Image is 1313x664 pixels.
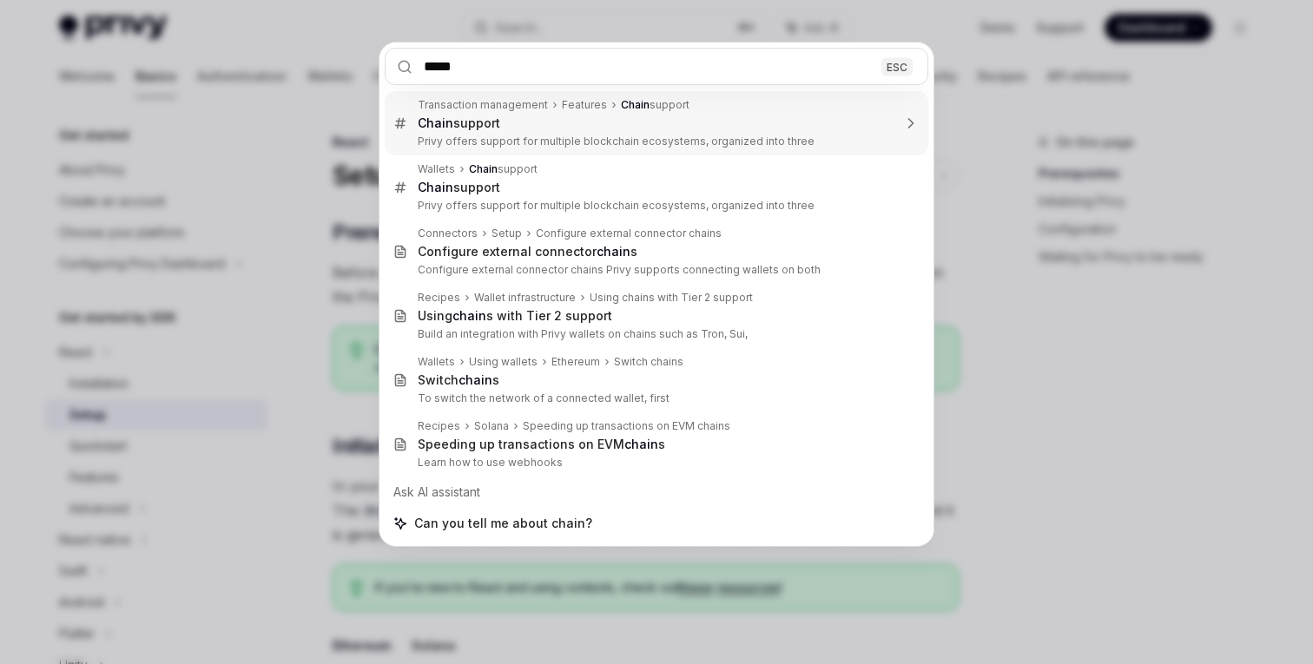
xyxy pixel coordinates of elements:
[418,372,499,388] div: Switch s
[418,244,637,260] div: Configure external connector s
[621,98,650,111] b: Chain
[385,477,928,508] div: Ask AI assistant
[469,162,498,175] b: Chain
[452,308,486,323] b: chain
[562,98,607,112] div: Features
[418,162,455,176] div: Wallets
[418,437,665,452] div: Speeding up transactions on EVM s
[474,419,509,433] div: Solana
[418,98,548,112] div: Transaction management
[418,355,455,369] div: Wallets
[418,391,892,405] p: To switch the network of a connected wallet, first
[523,419,730,433] div: Speeding up transactions on EVM chains
[418,308,612,324] div: Using s with Tier 2 support
[590,291,753,305] div: Using chains with Tier 2 support
[418,135,892,148] p: Privy offers support for multiple blockchain ecosystems, organized into three
[621,98,689,112] div: support
[624,437,658,451] b: chain
[551,355,600,369] div: Ethereum
[881,57,913,76] div: ESC
[414,515,592,532] span: Can you tell me about chain?
[418,456,892,470] p: Learn how to use webhooks
[597,244,630,259] b: chain
[474,291,576,305] div: Wallet infrastructure
[418,180,453,194] b: Chain
[418,291,460,305] div: Recipes
[469,355,538,369] div: Using wallets
[418,199,892,213] p: Privy offers support for multiple blockchain ecosystems, organized into three
[492,227,522,240] div: Setup
[536,227,722,240] div: Configure external connector chains
[418,419,460,433] div: Recipes
[469,162,538,176] div: support
[614,355,683,369] div: Switch chains
[418,227,478,240] div: Connectors
[418,115,500,131] div: support
[418,115,453,130] b: Chain
[418,263,892,277] p: Configure external connector chains Privy supports connecting wallets on both
[418,180,500,195] div: support
[418,327,892,341] p: Build an integration with Privy wallets on chains such as Tron, Sui,
[459,372,492,387] b: chain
